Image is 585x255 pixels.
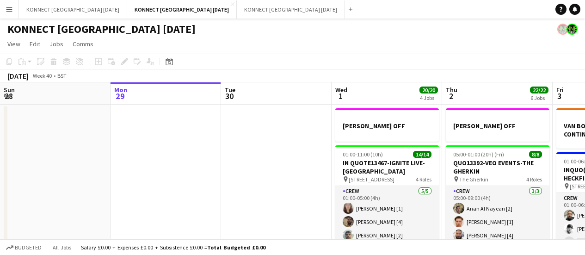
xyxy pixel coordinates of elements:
div: 6 Jobs [530,94,548,101]
button: KONNECT [GEOGRAPHIC_DATA] [DATE] [237,0,345,19]
app-user-avatar: Konnect 24hr EMERGENCY NR* [567,24,578,35]
span: Jobs [49,40,63,48]
span: 3 [555,91,564,101]
span: Edit [30,40,40,48]
app-job-card: [PERSON_NAME] OFF [446,108,549,142]
span: View [7,40,20,48]
span: 28 [2,91,15,101]
span: 14/14 [413,151,431,158]
span: 05:00-01:00 (20h) (Fri) [453,151,504,158]
span: The Gherkin [459,176,488,183]
app-card-role: Crew3/305:00-09:00 (4h)Anan Al Nayean [2][PERSON_NAME] [1][PERSON_NAME] [4] [446,186,549,244]
span: Week 40 [31,72,54,79]
div: BST [57,72,67,79]
span: Thu [446,86,457,94]
a: Edit [26,38,44,50]
span: 1 [334,91,347,101]
div: Salary £0.00 + Expenses £0.00 + Subsistence £0.00 = [81,244,265,251]
h1: KONNECT [GEOGRAPHIC_DATA] [DATE] [7,22,196,36]
span: 2 [444,91,457,101]
h3: IN QUOTE13467-IGNITE LIVE-[GEOGRAPHIC_DATA] [335,159,439,175]
span: 22/22 [530,87,548,93]
span: Wed [335,86,347,94]
button: KONNECT [GEOGRAPHIC_DATA] [DATE] [19,0,127,19]
h3: [PERSON_NAME] OFF [446,122,549,130]
span: 29 [113,91,127,101]
h3: [PERSON_NAME] OFF [335,122,439,130]
div: 4 Jobs [420,94,437,101]
span: 4 Roles [526,176,542,183]
a: View [4,38,24,50]
button: Budgeted [5,243,43,253]
span: Mon [114,86,127,94]
span: Comms [73,40,93,48]
a: Comms [69,38,97,50]
span: 20/20 [419,87,438,93]
span: All jobs [51,244,73,251]
span: Budgeted [15,244,42,251]
span: [STREET_ADDRESS] [349,176,394,183]
span: 01:00-11:00 (10h) [343,151,383,158]
span: 30 [223,91,235,101]
span: Sun [4,86,15,94]
h3: QUO13392-VEO EVENTS-THE GHERKIN [446,159,549,175]
app-job-card: [PERSON_NAME] OFF [335,108,439,142]
button: KONNECT [GEOGRAPHIC_DATA] [DATE] [127,0,237,19]
span: Fri [556,86,564,94]
app-user-avatar: Konnect 24hr EMERGENCY NR* [557,24,568,35]
span: 8/8 [529,151,542,158]
a: Jobs [46,38,67,50]
span: Tue [225,86,235,94]
span: 4 Roles [416,176,431,183]
span: Total Budgeted £0.00 [207,244,265,251]
div: [DATE] [7,71,29,81]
